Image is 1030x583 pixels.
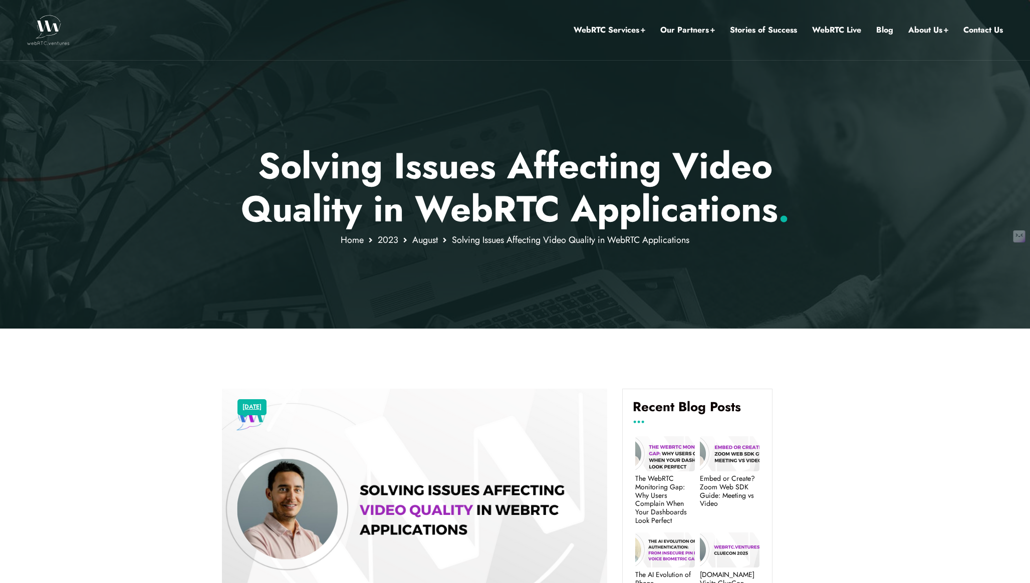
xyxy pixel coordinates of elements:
a: 2023 [378,233,398,246]
a: Contact Us [963,24,1003,37]
p: Solving Issues Affecting Video Quality in WebRTC Applications [222,144,809,231]
a: Stories of Success [730,24,797,37]
a: WebRTC Services [574,24,645,37]
a: [DATE] [242,401,262,414]
a: Blog [876,24,893,37]
a: Our Partners [660,24,715,37]
h4: Recent Blog Posts [633,399,762,422]
span: Solving Issues Affecting Video Quality in WebRTC Applications [452,233,689,246]
a: About Us [908,24,948,37]
a: Home [341,233,364,246]
a: August [412,233,438,246]
a: WebRTC Live [812,24,861,37]
a: The WebRTC Monitoring Gap: Why Users Complain When Your Dashboards Look Perfect [635,474,695,525]
span: . [778,183,790,235]
img: WebRTC.ventures [27,15,70,45]
a: Embed or Create? Zoom Web SDK Guide: Meeting vs Video [700,474,759,508]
